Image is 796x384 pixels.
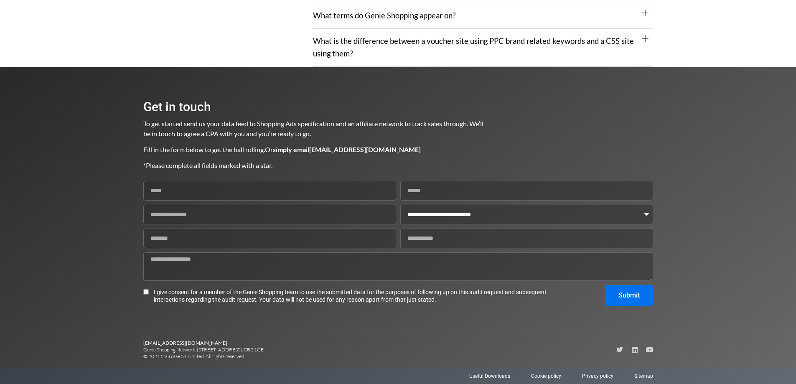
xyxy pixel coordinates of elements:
[143,145,265,153] span: Fill in the form below to get the ball rolling.
[143,340,227,346] b: [EMAIL_ADDRESS][DOMAIN_NAME]
[313,36,634,58] a: What is the difference between a voucher site using PPC brand related keywords and a CSS site usi...
[605,285,653,306] button: Submit
[618,292,640,299] span: Submit
[313,29,653,66] div: What is the difference between a voucher site using PPC brand related keywords and a CSS site usi...
[582,372,613,380] a: Privacy policy
[469,372,510,380] a: Useful Downloads
[143,101,484,113] h2: Get in touch
[143,160,484,170] p: *Please complete all fields marked with a star.
[143,340,398,360] p: Genie Shopping Network, [STREET_ADDRESS]. CB2 1GE © 2021 Staircase 51 Limited. All rights reserved.
[154,288,550,303] span: I give consent for a member of the Genie Shopping team to use the submitted data for the purposes...
[634,372,653,380] a: Sitemap
[273,145,421,153] b: simply email [EMAIL_ADDRESS][DOMAIN_NAME]
[313,3,653,29] div: What terms do Genie Shopping appear on?
[265,145,421,153] span: Or
[531,372,561,380] a: Cookie policy
[143,120,485,137] span: To get started send us your data feed to Shopping Ads specification and an affiliate network to t...
[313,11,455,20] a: What terms do Genie Shopping appear on?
